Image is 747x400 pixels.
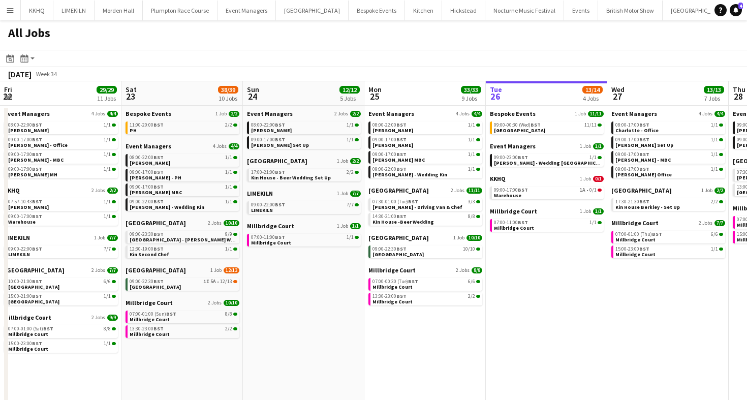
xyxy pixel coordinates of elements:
[153,198,164,205] span: BST
[639,198,649,205] span: BST
[53,1,95,20] button: LIMEKILN
[337,191,348,197] span: 1 Job
[275,136,285,143] span: BST
[615,137,649,142] span: 09:00-17:00
[494,154,602,166] a: 09:00-23:00BST1/1[PERSON_NAME] - Wedding [GEOGRAPHIC_DATA]
[8,127,49,134] span: Charlotte - LK
[130,199,164,204] span: 09:00-22:00
[593,143,604,149] span: 1/1
[107,111,118,117] span: 4/4
[372,137,407,142] span: 09:00-17:00
[490,142,536,150] span: Event Managers
[347,122,354,128] span: 1/1
[494,188,528,193] span: 09:00-17:00
[368,187,482,234] div: [GEOGRAPHIC_DATA]2 Jobs11/1107:30-01:00 (Tue)BST3/3[PERSON_NAME] - Driving Van & Chef14:30-21:00B...
[494,160,612,166] span: Gina - Wedding Avington Park
[130,160,170,166] span: Charlotte - MH
[442,1,485,20] button: Hickstead
[466,188,482,194] span: 11/11
[584,122,597,128] span: 11/11
[153,121,164,128] span: BST
[251,201,359,213] a: 09:00-22:00BST7/7LIMEKILN
[8,245,116,257] a: 09:00-22:00BST7/7LIMEKILN
[153,169,164,175] span: BST
[126,142,239,150] a: Event Managers4 Jobs4/4
[32,121,42,128] span: BST
[251,136,359,148] a: 09:00-17:00BST1/1[PERSON_NAME] Set Up
[714,111,725,117] span: 4/4
[275,121,285,128] span: BST
[611,187,725,219] div: [GEOGRAPHIC_DATA]1 Job2/217:30-21:30BST2/2Kin House Berkley - Set Up
[350,191,361,197] span: 7/7
[490,142,604,175] div: Event Managers1 Job1/109:00-23:00BST1/1[PERSON_NAME] - Wedding [GEOGRAPHIC_DATA]
[711,247,718,252] span: 1/1
[396,121,407,128] span: BST
[130,198,237,210] a: 09:00-22:00BST1/1[PERSON_NAME] - Wedding Kin
[580,143,591,149] span: 1 Job
[347,170,354,175] span: 2/2
[711,152,718,157] span: 1/1
[711,137,718,142] span: 1/1
[130,154,237,166] a: 08:00-22:00BST1/1[PERSON_NAME]
[589,188,597,193] span: 0/1
[4,234,30,241] span: LIMEKILN
[615,151,723,163] a: 09:00-17:00BST1/1[PERSON_NAME] - MBC
[4,110,50,117] span: Event Managers
[32,245,42,252] span: BST
[494,219,602,231] a: 07:00-11:00BST1/1Millbridge Court
[472,111,482,117] span: 4/4
[490,175,604,207] div: KKHQ1 Job0/109:00-17:00BST1A•0/1Warehouse
[247,222,294,230] span: Millbridge Court
[247,190,361,197] a: LIMEKILN1 Job7/7
[490,175,604,182] a: KKHQ1 Job0/1
[104,247,111,252] span: 7/7
[372,214,407,219] span: 14:30-21:00
[32,198,42,205] span: BST
[126,110,171,117] span: Bespoke Events
[247,110,361,117] a: Event Managers2 Jobs2/2
[130,232,164,237] span: 09:00-23:30
[107,188,118,194] span: 2/2
[611,219,725,260] div: Millbridge Court2 Jobs7/707:00-01:00 (Thu)BST6/6Millbridge Court15:00-23:00BST1/1Millbridge Court
[126,219,239,266] div: [GEOGRAPHIC_DATA]2 Jobs10/1009:00-23:30BST9/9[GEOGRAPHIC_DATA] - [PERSON_NAME] Wedding12:30-19:00...
[251,170,285,175] span: 17:00-21:00
[8,137,42,142] span: 09:00-17:00
[4,187,118,194] a: KKHQ2 Jobs2/2
[701,188,712,194] span: 1 Job
[456,111,470,117] span: 4 Jobs
[251,122,285,128] span: 08:00-22:00
[104,137,111,142] span: 1/1
[130,184,164,190] span: 09:00-17:00
[615,171,672,178] span: Molly Office
[663,1,735,20] button: [GEOGRAPHIC_DATA]
[247,110,361,157] div: Event Managers2 Jobs2/208:00-22:00BST1/1[PERSON_NAME]09:00-17:00BST1/1[PERSON_NAME] Set Up
[130,122,164,128] span: 11:00-20:00
[107,235,118,241] span: 7/7
[396,136,407,143] span: BST
[130,174,181,181] span: Magda - PH
[589,155,597,160] span: 1/1
[639,166,649,172] span: BST
[714,220,725,226] span: 7/7
[490,142,604,150] a: Event Managers1 Job1/1
[104,152,111,157] span: 1/1
[639,151,649,158] span: BST
[275,234,285,240] span: BST
[490,175,506,182] span: KKHQ
[405,1,442,20] button: Kitchen
[347,235,354,240] span: 1/1
[251,235,285,240] span: 07:00-11:00
[8,151,116,163] a: 09:00-17:00BST1/1[PERSON_NAME] - MBC
[247,190,273,197] span: LIMEKILN
[8,142,68,148] span: Gina - Office
[639,136,649,143] span: BST
[408,198,418,205] span: BST
[130,251,169,258] span: Kin Second Chef
[350,158,361,164] span: 2/2
[463,247,475,252] span: 10/10
[598,1,663,20] button: British Motor Show
[490,110,536,117] span: Bespoke Events
[615,231,723,242] a: 07:00-01:00 (Thu)BST6/6Millbridge Court
[8,247,42,252] span: 09:00-22:00
[699,111,712,117] span: 4 Jobs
